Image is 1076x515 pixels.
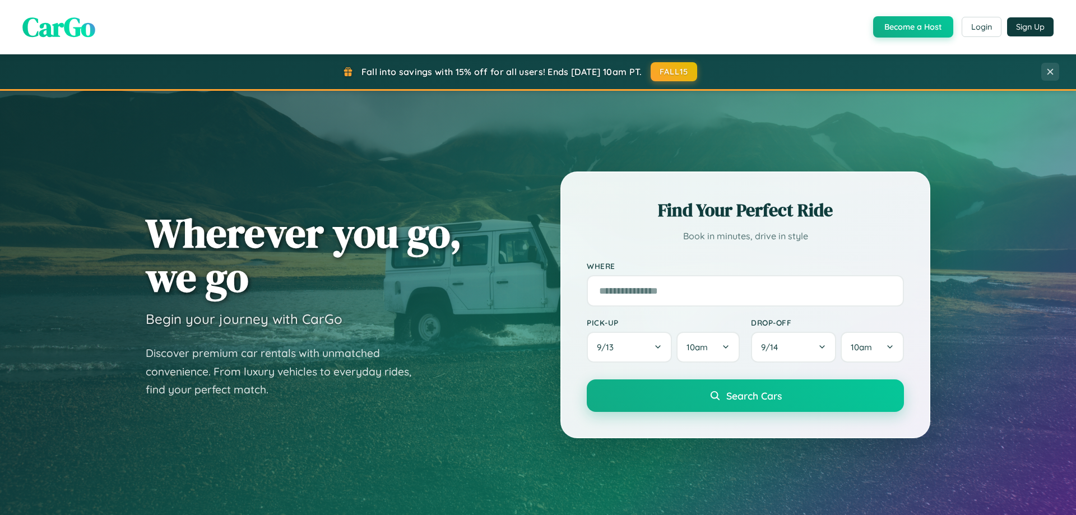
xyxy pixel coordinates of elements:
[873,16,953,38] button: Become a Host
[587,198,904,222] h2: Find Your Perfect Ride
[676,332,740,363] button: 10am
[146,211,462,299] h1: Wherever you go, we go
[851,342,872,352] span: 10am
[651,62,698,81] button: FALL15
[751,332,836,363] button: 9/14
[22,8,95,45] span: CarGo
[597,342,619,352] span: 9 / 13
[841,332,904,363] button: 10am
[587,379,904,412] button: Search Cars
[587,318,740,327] label: Pick-up
[751,318,904,327] label: Drop-off
[361,66,642,77] span: Fall into savings with 15% off for all users! Ends [DATE] 10am PT.
[587,228,904,244] p: Book in minutes, drive in style
[687,342,708,352] span: 10am
[146,310,342,327] h3: Begin your journey with CarGo
[962,17,1001,37] button: Login
[726,389,782,402] span: Search Cars
[1007,17,1054,36] button: Sign Up
[587,261,904,271] label: Where
[146,344,426,399] p: Discover premium car rentals with unmatched convenience. From luxury vehicles to everyday rides, ...
[761,342,783,352] span: 9 / 14
[587,332,672,363] button: 9/13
